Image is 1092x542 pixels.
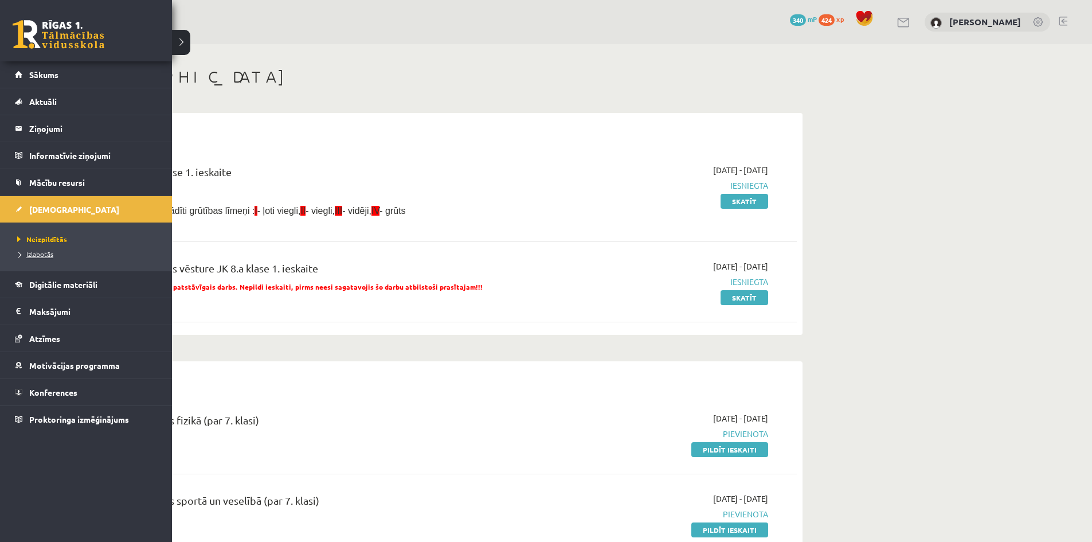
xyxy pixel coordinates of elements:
[790,14,817,24] a: 340 mP
[930,17,942,29] img: Margarita Borsa
[552,276,768,288] span: Iesniegta
[552,508,768,520] span: Pievienota
[29,177,85,188] span: Mācību resursi
[15,61,158,88] a: Sākums
[15,352,158,379] a: Motivācijas programma
[721,194,768,209] a: Skatīt
[86,412,535,434] div: Diagnostikas darbs fizikā (par 7. klasi)
[255,206,257,216] span: I
[29,387,77,397] span: Konferences
[691,442,768,457] a: Pildīt ieskaiti
[29,298,158,325] legend: Maksājumi
[69,67,803,87] h1: [DEMOGRAPHIC_DATA]
[15,196,158,223] a: [DEMOGRAPHIC_DATA]
[29,142,158,169] legend: Informatīvie ziņojumi
[713,412,768,424] span: [DATE] - [DATE]
[14,235,67,244] span: Neizpildītās
[86,164,535,185] div: Bioloģija JK 8.a klase 1. ieskaite
[721,290,768,305] a: Skatīt
[552,180,768,192] span: Iesniegta
[15,169,158,196] a: Mācību resursi
[808,14,817,24] span: mP
[15,88,158,115] a: Aktuāli
[29,333,60,344] span: Atzīmes
[949,16,1021,28] a: [PERSON_NAME]
[15,298,158,325] a: Maksājumi
[29,279,97,290] span: Digitālie materiāli
[691,522,768,537] a: Pildīt ieskaiti
[15,325,158,352] a: Atzīmes
[29,360,120,371] span: Motivācijas programma
[14,249,161,259] a: Izlabotās
[29,69,58,80] span: Sākums
[14,234,161,244] a: Neizpildītās
[86,206,406,216] span: Pie uzdevumiem norādīti grūtības līmeņi : - ļoti viegli, - viegli, - vidēji, - grūts
[819,14,835,26] span: 424
[713,164,768,176] span: [DATE] - [DATE]
[713,260,768,272] span: [DATE] - [DATE]
[713,493,768,505] span: [DATE] - [DATE]
[371,206,379,216] span: IV
[86,260,535,282] div: Latvijas un pasaules vēsture JK 8.a klase 1. ieskaite
[552,428,768,440] span: Pievienota
[15,406,158,432] a: Proktoringa izmēģinājums
[86,282,483,291] span: Mācību materiālos ir dots patstāvīgais darbs. Nepildi ieskaiti, pirms neesi sagatavojis šo darbu ...
[836,14,844,24] span: xp
[15,271,158,298] a: Digitālie materiāli
[13,20,104,49] a: Rīgas 1. Tālmācības vidusskola
[15,115,158,142] a: Ziņojumi
[300,206,306,216] span: II
[335,206,342,216] span: III
[14,249,53,259] span: Izlabotās
[819,14,850,24] a: 424 xp
[29,204,119,215] span: [DEMOGRAPHIC_DATA]
[86,493,535,514] div: Diagnostikas darbs sportā un veselībā (par 7. klasi)
[15,142,158,169] a: Informatīvie ziņojumi
[29,414,129,424] span: Proktoringa izmēģinājums
[29,115,158,142] legend: Ziņojumi
[790,14,806,26] span: 340
[29,96,57,107] span: Aktuāli
[15,379,158,405] a: Konferences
